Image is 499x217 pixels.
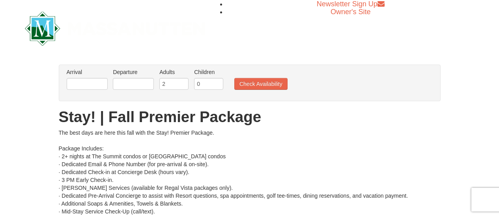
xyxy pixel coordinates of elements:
button: Check Availability [234,78,288,90]
h1: Stay! | Fall Premier Package [59,109,441,125]
label: Children [194,68,223,76]
img: Massanutten Resort Logo [25,11,206,46]
label: Arrival [67,68,108,76]
label: Departure [113,68,154,76]
label: Adults [159,68,189,76]
a: Massanutten Resort [25,18,206,37]
a: Owner's Site [331,8,370,16]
